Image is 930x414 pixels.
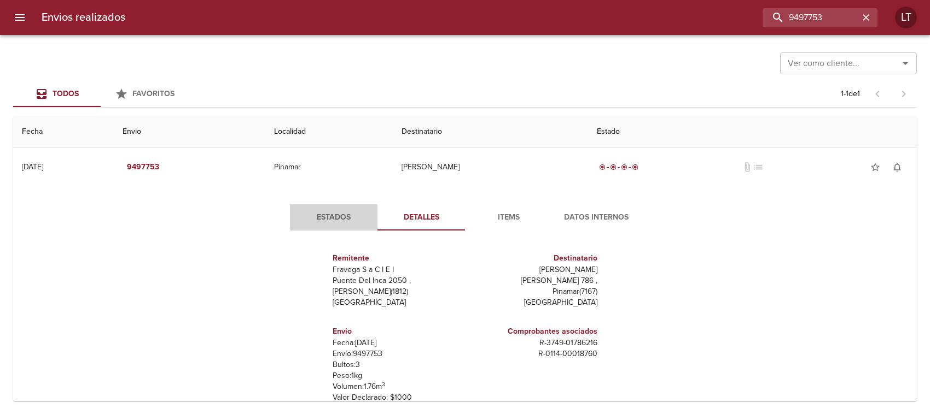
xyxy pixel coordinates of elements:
[333,370,461,381] p: Peso: 1 kg
[469,275,597,286] p: [PERSON_NAME] 786 ,
[895,7,917,28] div: Abrir información de usuario
[333,338,461,348] p: Fecha: [DATE]
[265,147,393,187] td: Pinamar
[469,297,597,308] p: [GEOGRAPHIC_DATA]
[13,116,114,147] th: Fecha
[393,147,588,187] td: [PERSON_NAME]
[469,326,597,338] h6: Comprobantes asociados
[132,89,175,98] span: Favoritos
[393,116,588,147] th: Destinatario
[114,116,265,147] th: Envio
[53,89,79,98] span: Todos
[469,252,597,264] h6: Destinatario
[333,286,461,297] p: [PERSON_NAME] ( 1812 )
[382,381,385,388] sup: 3
[898,56,913,71] button: Abrir
[469,264,597,275] p: [PERSON_NAME]
[333,264,461,275] p: Fravega S a C I E I
[123,157,164,178] button: 9497753
[333,326,461,338] h6: Envio
[127,161,159,174] em: 9497753
[892,162,903,173] span: notifications_none
[886,156,908,178] button: Activar notificaciones
[841,88,860,99] p: 1 - 1 de 1
[864,156,886,178] button: Agregar a favoritos
[621,164,627,170] span: radio_button_checked
[559,211,633,224] span: Datos Internos
[333,252,461,264] h6: Remitente
[42,9,125,26] h6: Envios realizados
[472,211,546,224] span: Items
[290,204,640,230] div: Tabs detalle de guia
[864,88,891,99] span: Pagina anterior
[384,211,458,224] span: Detalles
[742,162,753,173] span: No tiene documentos adjuntos
[763,8,859,27] input: buscar
[333,359,461,370] p: Bultos: 3
[870,162,881,173] span: star_border
[597,162,641,173] div: Entregado
[333,348,461,359] p: Envío: 9497753
[469,348,597,359] p: R - 0114 - 00018760
[588,116,917,147] th: Estado
[469,338,597,348] p: R - 3749 - 01786216
[469,286,597,297] p: Pinamar ( 7167 )
[333,275,461,286] p: Puente Del Inca 2050 ,
[7,4,33,31] button: menu
[333,392,461,403] p: Valor Declarado: $ 1000
[610,164,617,170] span: radio_button_checked
[22,162,43,171] div: [DATE]
[333,297,461,308] p: [GEOGRAPHIC_DATA]
[891,81,917,107] span: Pagina siguiente
[599,164,606,170] span: radio_button_checked
[753,162,764,173] span: No tiene pedido asociado
[632,164,638,170] span: radio_button_checked
[895,7,917,28] div: LT
[265,116,393,147] th: Localidad
[333,381,461,392] p: Volumen: 1.76 m
[13,81,188,107] div: Tabs Envios
[297,211,371,224] span: Estados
